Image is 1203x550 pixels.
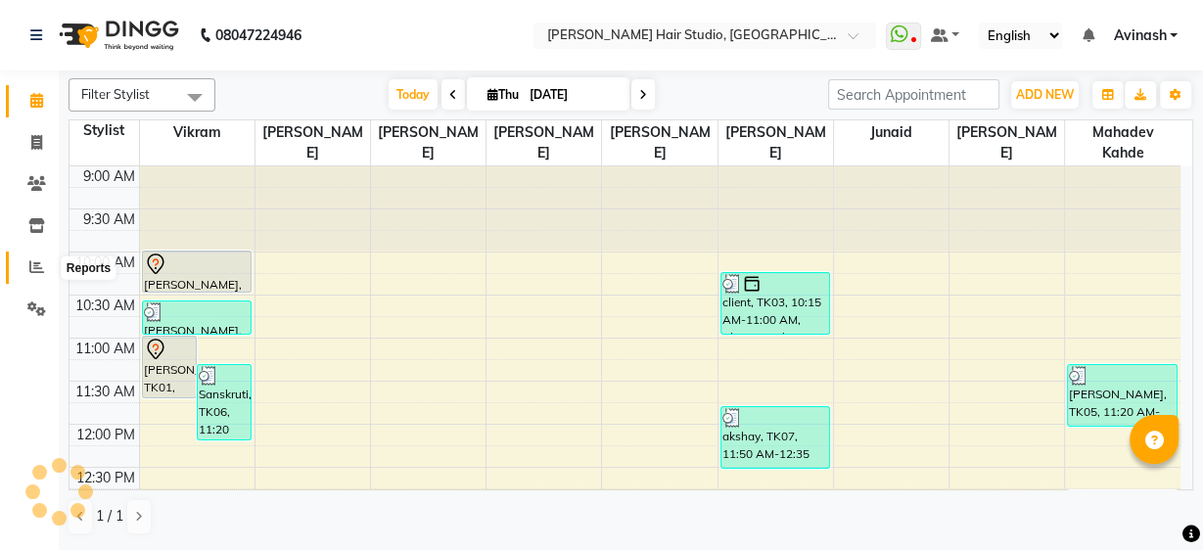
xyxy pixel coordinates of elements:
[255,120,370,165] span: [PERSON_NAME]
[140,120,254,145] span: Vikram
[721,407,829,468] div: akshay, TK07, 11:50 AM-12:35 PM, Haircut + [PERSON_NAME] Trim ( [DEMOGRAPHIC_DATA]) (45 mins)
[71,382,139,402] div: 11:30 AM
[1016,87,1074,102] span: ADD NEW
[1113,25,1166,46] span: Avinash
[1065,120,1180,165] span: Mahadev kahde
[602,120,717,165] span: [PERSON_NAME]
[71,339,139,359] div: 11:00 AM
[371,120,486,165] span: [PERSON_NAME]
[72,425,139,445] div: 12:00 PM
[1068,365,1177,426] div: [PERSON_NAME], TK05, 11:20 AM-12:05 PM, Haircut - [DEMOGRAPHIC_DATA] (45 mins)
[96,506,123,527] span: 1 / 1
[198,365,251,439] div: Sanskruti, TK06, 11:20 AM-12:15 PM, Haircut - [DEMOGRAPHIC_DATA] (45 mins),shampo - mask
[79,209,139,230] div: 9:30 AM
[50,8,184,63] img: logo
[143,337,196,397] div: [PERSON_NAME], TK01, 11:00 AM-11:45 AM, Haircut - [DEMOGRAPHIC_DATA] (45 mins)
[949,120,1064,165] span: [PERSON_NAME]
[834,120,949,145] span: Junaid
[483,87,524,102] span: Thu
[486,120,601,165] span: [PERSON_NAME]
[1011,81,1079,109] button: ADD NEW
[79,166,139,187] div: 9:00 AM
[72,468,139,488] div: 12:30 PM
[721,273,829,334] div: client, TK03, 10:15 AM-11:00 AM, Blow Dry Classic Straight (Waist Length) (45 mins)
[389,79,438,110] span: Today
[81,86,150,102] span: Filter Stylist
[71,296,139,316] div: 10:30 AM
[524,80,622,110] input: 2025-09-04
[62,256,116,280] div: Reports
[143,301,251,334] div: [PERSON_NAME], TK04, 10:35 AM-11:00 AM, Haircut - [DEMOGRAPHIC_DATA] (25 mins)
[828,79,999,110] input: Search Appointment
[718,120,833,165] span: [PERSON_NAME]
[215,8,301,63] b: 08047224946
[69,120,139,141] div: Stylist
[143,252,251,292] div: [PERSON_NAME], TK02, 10:00 AM-10:30 AM, Blow Dry Classic Straight (below Shoulder) (30 mins)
